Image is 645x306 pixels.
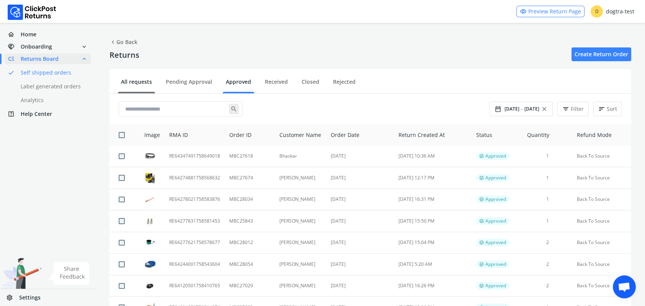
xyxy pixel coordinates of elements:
[394,124,472,146] th: Return Created At
[394,275,472,297] td: [DATE] 16:26 PM
[275,275,326,297] td: [PERSON_NAME]
[394,232,472,254] td: [DATE] 15:04 PM
[572,146,631,167] td: Back To Source
[523,275,572,297] td: 2
[225,254,275,275] td: MBC28054
[572,167,631,189] td: Back To Source
[523,254,572,275] td: 2
[485,261,506,267] span: Approved
[8,29,21,40] span: home
[262,78,291,91] a: Received
[479,239,484,246] span: verified
[326,124,394,146] th: Order Date
[165,232,225,254] td: RE64277621758578677
[225,232,275,254] td: MBC28012
[118,78,155,91] a: All requests
[8,54,21,64] span: low_priority
[5,29,91,40] a: homeHome
[495,104,501,114] span: date_range
[598,104,605,114] span: sort
[523,189,572,210] td: 1
[523,232,572,254] td: 2
[326,232,394,254] td: [DATE]
[572,189,631,210] td: Back To Source
[165,210,225,232] td: RE64277831758581453
[523,146,572,167] td: 1
[479,218,484,224] span: verified
[109,50,139,60] h4: Returns
[109,37,116,47] span: chevron_left
[275,124,326,146] th: Customer Name
[225,146,275,167] td: MBC27618
[21,31,36,38] span: Home
[275,146,326,167] td: Bhaskar
[225,275,275,297] td: MBC27029
[8,41,21,52] span: handshake
[275,167,326,189] td: [PERSON_NAME]
[135,124,165,146] th: Image
[225,189,275,210] td: MBC28034
[572,47,631,61] a: Create Return Order
[81,41,88,52] span: expand_more
[572,210,631,232] td: Back To Source
[223,78,254,91] a: Approved
[225,124,275,146] th: Order ID
[109,37,137,47] span: Go Back
[144,195,156,204] img: row_image
[485,283,506,289] span: Approved
[591,5,603,18] span: D
[523,210,572,232] td: 1
[144,151,156,162] img: row_image
[5,109,91,119] a: help_centerHelp Center
[505,106,519,112] span: [DATE]
[485,196,506,202] span: Approved
[571,105,584,113] span: Filter
[479,153,484,159] span: verified
[572,275,631,297] td: Back To Source
[485,239,506,246] span: Approved
[165,189,225,210] td: RE64278021758583876
[21,43,52,50] span: Onboarding
[275,210,326,232] td: [PERSON_NAME]
[520,6,527,17] span: visibility
[326,167,394,189] td: [DATE]
[394,189,472,210] td: [DATE] 16:31 PM
[394,210,472,232] td: [DATE] 15:50 PM
[5,81,100,92] a: Label generated orders
[485,153,506,159] span: Approved
[165,254,225,275] td: RE64244001758543604
[165,275,225,297] td: RE64120501758410765
[394,146,472,167] td: [DATE] 10:36 AM
[5,67,100,78] a: doneSelf shipped orders
[516,6,585,17] a: visibilityPreview Return Page
[326,210,394,232] td: [DATE]
[144,259,156,270] img: row_image
[572,254,631,275] td: Back To Source
[275,254,326,275] td: [PERSON_NAME]
[479,283,484,289] span: verified
[225,210,275,232] td: MBC25843
[562,104,569,114] span: filter_list
[613,275,636,298] div: Open chat
[6,292,19,303] span: settings
[299,78,322,91] a: Closed
[572,232,631,254] td: Back To Source
[330,78,359,91] a: Rejected
[275,189,326,210] td: [PERSON_NAME]
[163,78,215,91] a: Pending Approval
[524,106,539,112] span: [DATE]
[144,172,156,184] img: row_image
[21,55,59,63] span: Returns Board
[523,124,572,146] th: Quantity
[485,218,506,224] span: Approved
[326,275,394,297] td: [DATE]
[144,282,156,290] img: row_image
[479,175,484,181] span: verified
[8,109,21,119] span: help_center
[275,232,326,254] td: [PERSON_NAME]
[591,5,634,18] div: dogtra-test
[8,67,15,78] span: done
[5,95,100,106] a: Analytics
[8,5,56,20] img: Logo
[144,239,156,246] img: row_image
